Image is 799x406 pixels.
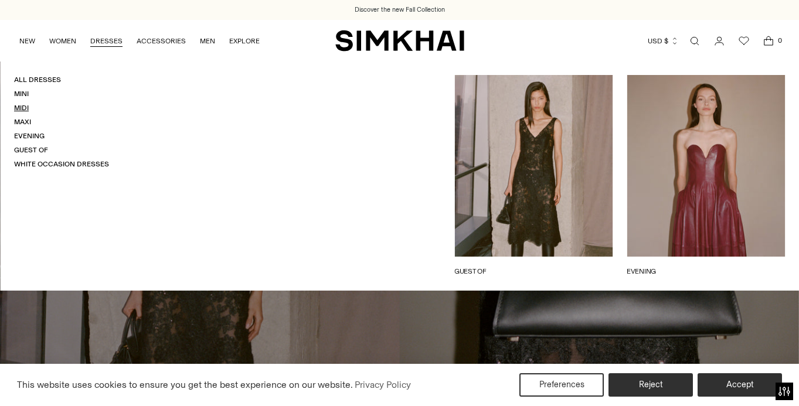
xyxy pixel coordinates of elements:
[757,29,780,53] a: Open cart modal
[648,28,679,54] button: USD $
[774,35,785,46] span: 0
[137,28,186,54] a: ACCESSORIES
[49,28,76,54] a: WOMEN
[519,373,604,397] button: Preferences
[708,29,731,53] a: Go to the account page
[683,29,706,53] a: Open search modal
[17,379,353,390] span: This website uses cookies to ensure you get the best experience on our website.
[200,28,215,54] a: MEN
[90,28,123,54] a: DRESSES
[19,28,35,54] a: NEW
[698,373,782,397] button: Accept
[335,29,464,52] a: SIMKHAI
[608,373,693,397] button: Reject
[229,28,260,54] a: EXPLORE
[355,5,445,15] a: Discover the new Fall Collection
[732,29,756,53] a: Wishlist
[353,376,413,394] a: Privacy Policy (opens in a new tab)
